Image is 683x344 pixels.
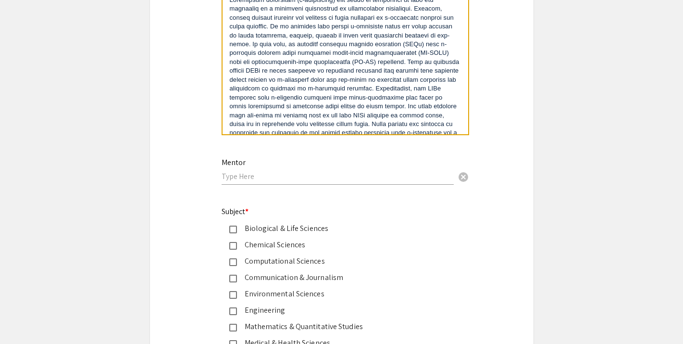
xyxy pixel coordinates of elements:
[237,272,439,283] div: Communication & Journalism
[237,223,439,234] div: Biological & Life Sciences
[237,239,439,251] div: Chemical Sciences
[458,171,469,183] span: cancel
[7,301,41,337] iframe: Chat
[237,255,439,267] div: Computational Sciences
[222,206,249,217] mat-label: Subject
[237,288,439,300] div: Environmental Sciences
[222,157,246,167] mat-label: Mentor
[222,171,454,181] input: Type Here
[237,305,439,316] div: Engineering
[237,321,439,332] div: Mathematics & Quantitative Studies
[454,167,473,186] button: Clear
